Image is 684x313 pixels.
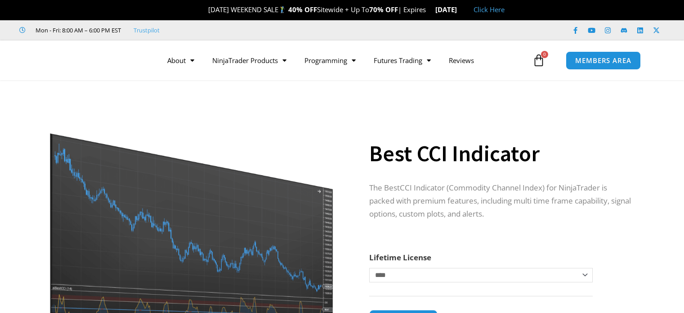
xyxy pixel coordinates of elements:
[435,5,465,14] strong: [DATE]
[519,47,559,73] a: 0
[33,25,121,36] span: Mon - Fri: 8:00 AM – 6:00 PM EST
[369,138,632,169] h1: Best CCI Indicator
[541,51,548,58] span: 0
[566,51,641,70] a: MEMBERS AREA
[457,6,464,13] img: 🏭
[279,6,286,13] img: 🏌️‍♂️
[365,50,440,71] a: Futures Trading
[440,50,483,71] a: Reviews
[474,5,505,14] a: Click Here
[295,50,365,71] a: Programming
[426,6,433,13] img: ⌛
[158,50,530,71] nav: Menu
[203,50,295,71] a: NinjaTrader Products
[369,182,400,193] span: The Best
[158,50,203,71] a: About
[199,5,435,14] span: [DATE] WEEKEND SALE Sitewide + Up To | Expires
[400,182,449,193] span: CCI Indicator (
[201,6,208,13] img: 🎉
[288,5,317,14] strong: 40% OFF
[369,252,431,263] label: Lifetime License
[449,182,545,193] span: Commodity Channel Index)
[369,5,398,14] strong: 70% OFF
[134,25,160,36] a: Trustpilot
[369,182,631,219] span: for NinjaTrader is packed with premium features, including multi time frame capability, signal op...
[33,44,130,77] img: LogoAI | Affordable Indicators – NinjaTrader
[445,308,526,309] iframe: Secure payment input frame
[575,57,631,64] span: MEMBERS AREA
